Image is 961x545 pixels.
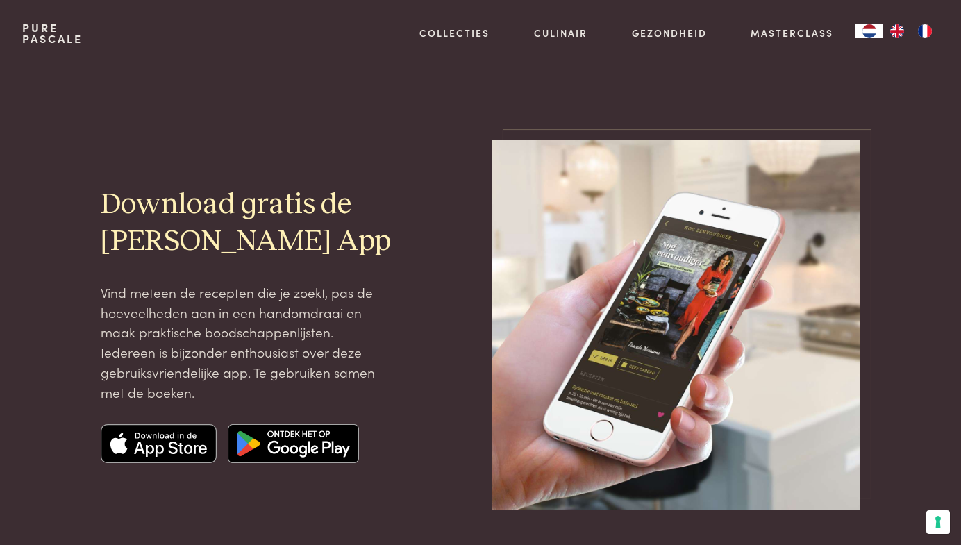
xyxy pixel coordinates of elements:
button: Uw voorkeuren voor toestemming voor trackingtechnologieën [926,510,950,534]
ul: Language list [883,24,939,38]
p: Vind meteen de recepten die je zoekt, pas de hoeveelheden aan in een handomdraai en maak praktisc... [101,283,392,402]
img: Google app store [228,424,359,463]
a: Culinair [534,26,587,40]
a: Collecties [419,26,490,40]
a: FR [911,24,939,38]
aside: Language selected: Nederlands [855,24,939,38]
a: EN [883,24,911,38]
a: NL [855,24,883,38]
h2: Download gratis de [PERSON_NAME] App [101,187,392,260]
img: Apple app store [101,424,217,463]
a: Gezondheid [632,26,707,40]
div: Language [855,24,883,38]
img: pascale-naessens-app-mockup [492,140,861,510]
a: PurePascale [22,22,83,44]
a: Masterclass [751,26,833,40]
